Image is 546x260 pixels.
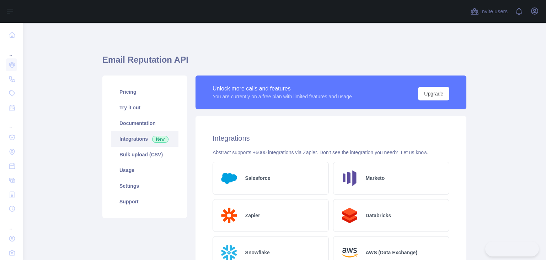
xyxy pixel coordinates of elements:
a: Let us know. [401,150,428,155]
img: Logo [339,168,360,189]
h2: Snowflake [245,249,270,256]
img: Logo [219,205,240,226]
span: New [152,136,168,143]
a: Documentation [111,115,178,131]
div: ... [6,115,17,130]
a: Support [111,194,178,209]
div: You are currently on a free plan with limited features and usage [213,93,352,100]
img: Logo [219,168,240,189]
div: Unlock more calls and features [213,84,352,93]
h2: Marketo [366,175,385,182]
div: ... [6,217,17,231]
button: Invite users [469,6,509,17]
div: Abstract supports +6000 integrations via Zapier. Don't see the integration you need? [213,149,449,156]
a: Bulk upload (CSV) [111,147,178,162]
img: Logo [339,205,360,226]
span: Invite users [480,7,508,16]
div: ... [6,43,17,57]
a: Settings [111,178,178,194]
h2: Integrations [213,133,449,143]
a: Pricing [111,84,178,100]
button: Upgrade [418,87,449,100]
a: Try it out [111,100,178,115]
h2: AWS (Data Exchange) [366,249,417,256]
h2: Salesforce [245,175,271,182]
h1: Email Reputation API [102,54,466,71]
h2: Databricks [366,212,391,219]
iframe: Toggle Customer Support [485,241,539,256]
h2: Zapier [245,212,260,219]
a: Integrations New [111,131,178,147]
a: Usage [111,162,178,178]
